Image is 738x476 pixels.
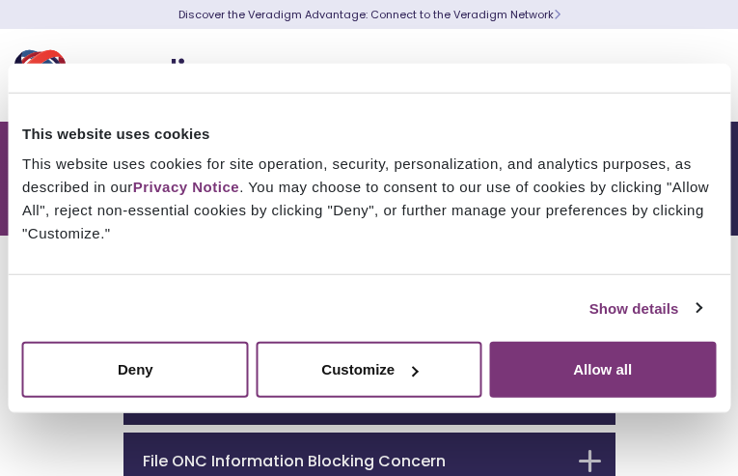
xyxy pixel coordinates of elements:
button: Customize [256,342,482,398]
button: Deny [22,342,249,398]
span: Learn More [554,7,560,22]
a: Show details [589,296,701,320]
button: Allow all [489,342,716,398]
button: Toggle Navigation Menu [680,50,709,100]
div: This website uses cookies for site operation, security, personalization, and analytics purposes, ... [22,153,716,245]
a: Discover the Veradigm Advantage: Connect to the Veradigm NetworkLearn More [178,7,560,22]
div: This website uses cookies [22,122,716,145]
a: Privacy Notice [133,179,239,195]
img: Veradigm logo [14,43,246,107]
h6: File ONC Information Blocking Concern [143,452,567,470]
